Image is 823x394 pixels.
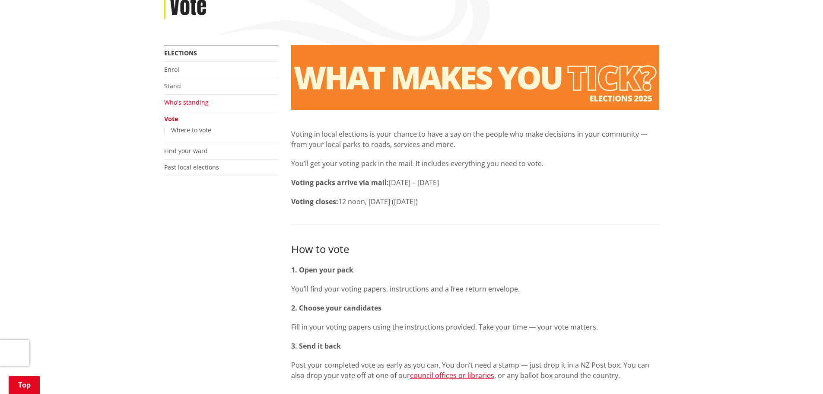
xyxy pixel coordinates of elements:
[164,115,178,123] a: Vote
[338,197,418,206] span: 12 noon, [DATE] ([DATE])
[9,376,40,394] a: Top
[164,147,208,155] a: Find your ward
[291,129,659,150] p: Voting in local elections is your chance to have a say on the people who make decisions in your c...
[291,322,659,332] p: Fill in your voting papers using the instructions provided. Take your time — your vote matters.
[291,45,659,110] img: Vote banner
[164,65,179,74] a: Enrol
[291,303,381,313] strong: 2. Choose your candidates
[291,360,659,381] p: Post your completed vote as early as you can. You don’t need a stamp — just drop it in a NZ Post ...
[291,341,341,351] strong: 3. Send it back
[164,82,181,90] a: Stand
[291,284,520,294] span: You’ll find your voting papers, instructions and a free return envelope.
[291,158,659,169] p: You’ll get your voting pack in the mail. It includes everything you need to vote.
[291,177,659,188] p: [DATE] – [DATE]
[164,49,197,57] a: Elections
[291,197,338,206] strong: Voting closes:
[164,163,219,171] a: Past local elections
[164,98,209,106] a: Who's standing
[291,265,353,275] strong: 1. Open your pack
[291,178,389,187] strong: Voting packs arrive via mail:
[291,242,659,256] h3: How to vote
[171,126,211,134] a: Where to vote
[783,358,814,389] iframe: Messenger Launcher
[410,371,494,380] a: council offices or libraries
